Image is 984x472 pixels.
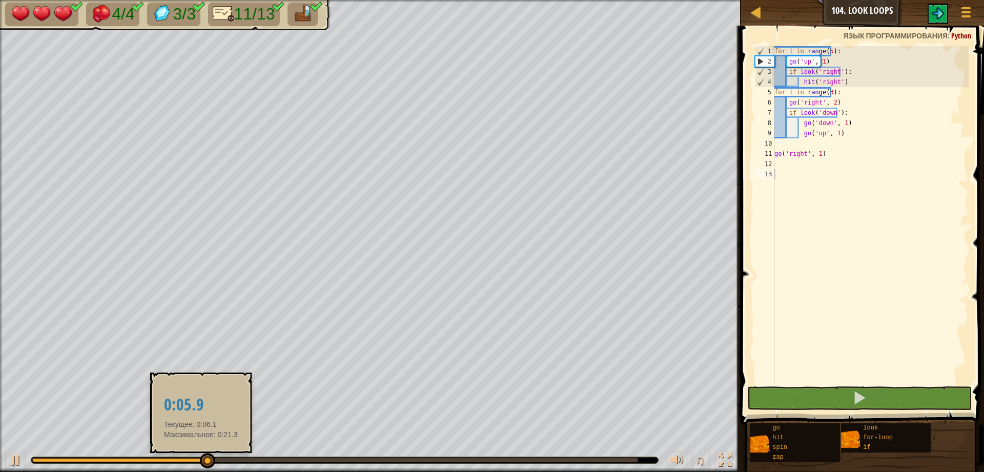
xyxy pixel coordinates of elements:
span: ♫ [694,453,705,468]
button: Ctrl + P: Play [5,451,26,472]
div: 5 [755,87,774,97]
button: Регулировать громкость [667,451,687,472]
button: Показать меню игры [953,2,979,26]
span: for-loop [863,434,893,441]
div: Текущее: 0:06.1 Максимальное: 0:21.3 [157,381,245,444]
span: if [863,444,870,451]
div: 13 [755,169,774,179]
h2: 0:05.9 [164,396,238,414]
span: Язык программирования [843,31,948,40]
div: 8 [755,118,774,128]
div: 11 [755,149,774,159]
span: hit [772,434,784,441]
span: zap [772,454,784,461]
span: Python [951,31,971,40]
span: look [863,424,878,432]
img: portrait.png [841,429,860,449]
li: Collect the gems. [147,3,200,26]
div: 6 [755,97,774,108]
li: Go to the raft. [288,3,318,26]
div: 9 [755,128,774,138]
li: Your hero must survive. [5,3,78,26]
li: Defeat the enemies. [86,3,139,26]
div: 4 [755,77,774,87]
div: 7 [755,108,774,118]
span: 4/4 [112,5,134,23]
div: 1 [755,46,774,56]
li: Only 9 lines of code [208,3,280,26]
span: 3/3 [173,5,195,23]
span: go [772,424,780,432]
div: 3 [755,67,774,77]
div: 10 [755,138,774,149]
div: 2 [755,56,774,67]
button: ♫ [692,451,710,472]
span: 11/13 [234,5,275,23]
button: Переключить полноэкранный режим [715,451,735,472]
span: : [948,31,951,40]
span: spin [772,444,787,451]
button: Shift+Enter: Выполнить текущий код. [747,386,972,410]
button: $t('play_level.next_level') [928,4,948,24]
img: portrait.png [750,434,770,454]
div: 12 [755,159,774,169]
